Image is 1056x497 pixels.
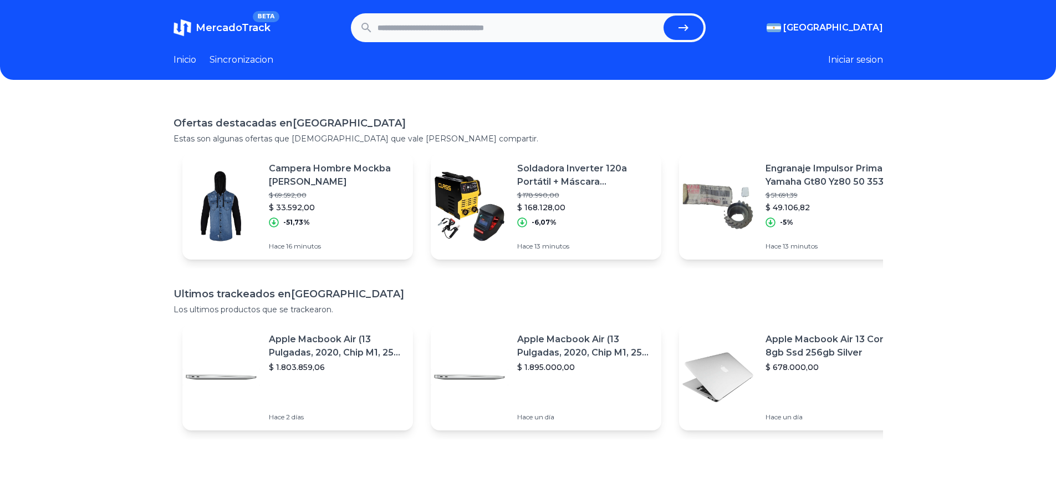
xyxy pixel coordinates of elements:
a: Featured imageEngranaje Impulsor Primario Yamaha Gt80 Yz80 50 353-16111-01$ 51.691,39$ 49.106,82-... [679,153,910,260]
p: Hace 2 días [269,413,404,422]
p: $ 1.895.000,00 [517,362,652,373]
p: Los ultimos productos que se trackearon. [174,304,883,315]
a: Featured imageApple Macbook Air 13 Core I5 8gb Ssd 256gb Silver$ 678.000,00Hace un día [679,324,910,430]
p: Engranaje Impulsor Primario Yamaha Gt80 Yz80 50 353-16111-01 [766,162,901,189]
p: Apple Macbook Air (13 Pulgadas, 2020, Chip M1, 256 Gb De Ssd, 8 Gb De Ram) - Plata [517,333,652,359]
p: Hace 13 minutos [517,242,652,251]
a: MercadoTrackBETA [174,19,271,37]
p: $ 168.128,00 [517,202,652,213]
a: Featured imageCampera Hombre Mockba [PERSON_NAME]$ 69.592,00$ 33.592,00-51,73%Hace 16 minutos [182,153,413,260]
span: MercadoTrack [196,22,271,34]
p: Hace 16 minutos [269,242,404,251]
p: Hace un día [766,413,901,422]
a: Featured imageApple Macbook Air (13 Pulgadas, 2020, Chip M1, 256 Gb De Ssd, 8 Gb De Ram) - Plata$... [431,324,661,430]
span: BETA [253,11,279,22]
p: Hace 13 minutos [766,242,901,251]
p: Estas son algunas ofertas que [DEMOGRAPHIC_DATA] que vale [PERSON_NAME] compartir. [174,133,883,144]
img: Featured image [679,168,757,245]
h1: Ofertas destacadas en [GEOGRAPHIC_DATA] [174,115,883,131]
a: Featured imageApple Macbook Air (13 Pulgadas, 2020, Chip M1, 256 Gb De Ssd, 8 Gb De Ram) - Plata$... [182,324,413,430]
button: [GEOGRAPHIC_DATA] [767,21,883,34]
button: Iniciar sesion [828,53,883,67]
a: Inicio [174,53,196,67]
p: Apple Macbook Air 13 Core I5 8gb Ssd 256gb Silver [766,333,901,359]
p: -6,07% [532,218,557,227]
a: Sincronizacion [210,53,273,67]
p: $ 678.000,00 [766,362,901,373]
img: MercadoTrack [174,19,191,37]
p: Apple Macbook Air (13 Pulgadas, 2020, Chip M1, 256 Gb De Ssd, 8 Gb De Ram) - Plata [269,333,404,359]
img: Featured image [431,168,508,245]
a: Featured imageSoldadora Inverter 120a Portátil + Máscara Fotosensible Nero$ 178.990,00$ 168.128,0... [431,153,661,260]
p: $ 1.803.859,06 [269,362,404,373]
p: $ 49.106,82 [766,202,901,213]
p: $ 33.592,00 [269,202,404,213]
p: $ 69.592,00 [269,191,404,200]
p: $ 178.990,00 [517,191,652,200]
p: Campera Hombre Mockba [PERSON_NAME] [269,162,404,189]
img: Featured image [431,338,508,416]
p: -51,73% [283,218,310,227]
span: [GEOGRAPHIC_DATA] [783,21,883,34]
img: Featured image [182,168,260,245]
img: Featured image [679,338,757,416]
img: Featured image [182,338,260,416]
p: $ 51.691,39 [766,191,901,200]
img: Argentina [767,23,781,32]
p: Hace un día [517,413,652,422]
p: Soldadora Inverter 120a Portátil + Máscara Fotosensible Nero [517,162,652,189]
h1: Ultimos trackeados en [GEOGRAPHIC_DATA] [174,286,883,302]
p: -5% [780,218,793,227]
